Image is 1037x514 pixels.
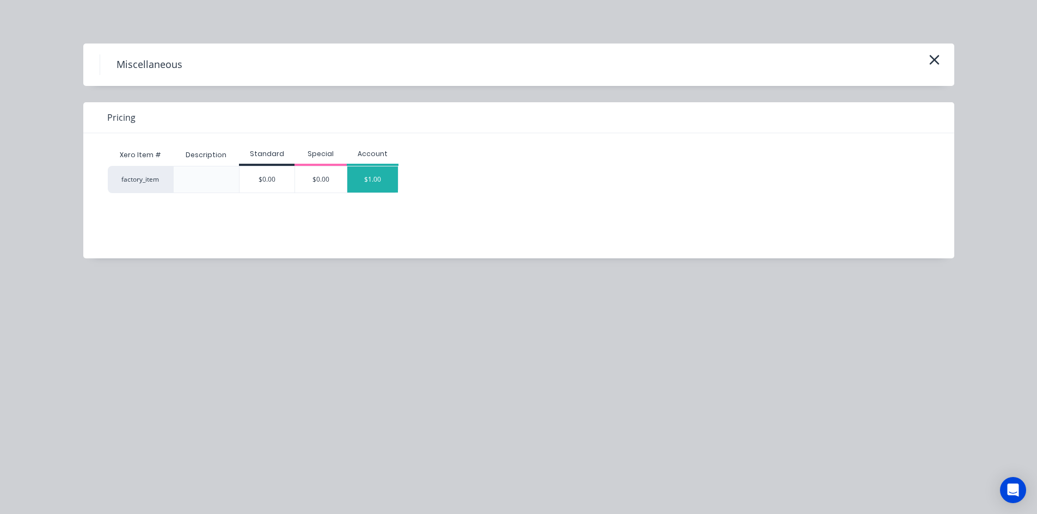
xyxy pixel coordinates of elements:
div: $0.00 [295,166,347,193]
div: factory_item [108,166,173,193]
span: Pricing [107,111,136,124]
div: $1.00 [347,166,398,193]
div: $0.00 [240,166,294,193]
div: Open Intercom Messenger [1000,477,1026,503]
div: Xero Item # [108,144,173,166]
h4: Miscellaneous [100,54,199,75]
div: Account [347,149,399,159]
div: Description [177,141,235,169]
div: Standard [239,149,294,159]
div: Special [294,149,347,159]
